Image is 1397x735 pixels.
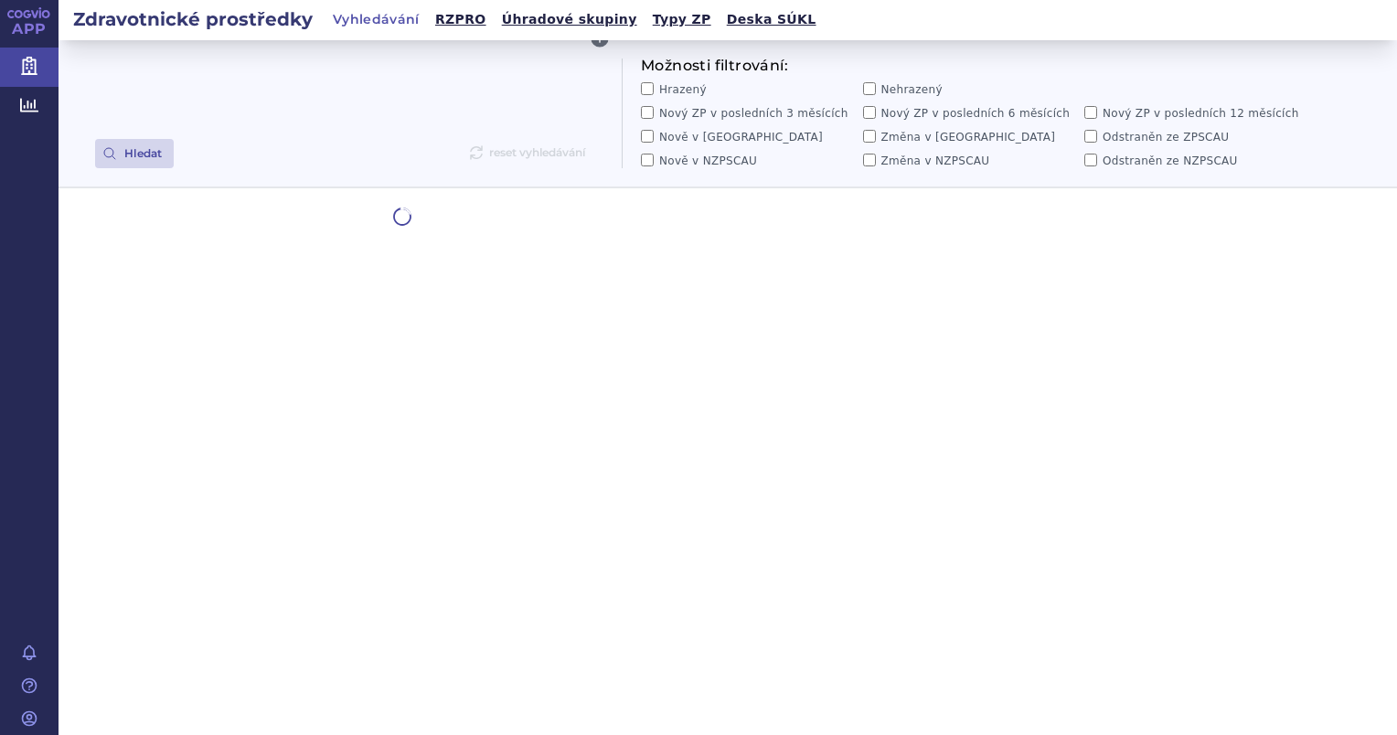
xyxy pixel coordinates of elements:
input: Nehrazený [863,82,876,95]
label: Odstraněn ze ZPSCAU [1084,130,1299,144]
label: Nový ZP v posledních 12 měsících [1084,106,1299,121]
input: Odstraněn ze NZPSCAU [1084,154,1097,166]
input: Nový ZP v posledních 12 měsících [1084,106,1097,119]
h2: Zdravotnické prostředky [59,6,327,32]
input: Nový ZP v posledních 6 měsících [863,106,876,119]
input: Nově v NZPSCAU [641,154,654,166]
a: Typy ZP [647,7,717,32]
label: Nový ZP v posledních 3 měsících [641,106,856,121]
input: Hrazený [641,82,654,95]
h3: Možnosti filtrování: [641,59,1299,73]
input: Nově v [GEOGRAPHIC_DATA] [641,130,654,143]
a: Vyhledávání [327,7,425,33]
input: Nový ZP v posledních 3 měsících [641,106,654,119]
input: Změna v NZPSCAU [863,154,876,166]
input: Odstraněn ze ZPSCAU [1084,130,1097,143]
a: Úhradové skupiny [496,7,643,32]
a: Deska SÚKL [721,7,822,32]
button: Hledat [95,139,174,168]
label: Změna v [GEOGRAPHIC_DATA] [863,130,1078,144]
label: Změna v NZPSCAU [863,154,1078,168]
label: Hrazený [641,82,856,97]
input: Změna v [GEOGRAPHIC_DATA] [863,130,876,143]
label: Nehrazený [863,82,1078,97]
a: RZPRO [430,7,492,32]
label: Nově v NZPSCAU [641,154,856,168]
label: Nový ZP v posledních 6 měsících [863,106,1078,121]
label: Nově v [GEOGRAPHIC_DATA] [641,130,856,144]
label: Odstraněn ze NZPSCAU [1084,154,1299,168]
